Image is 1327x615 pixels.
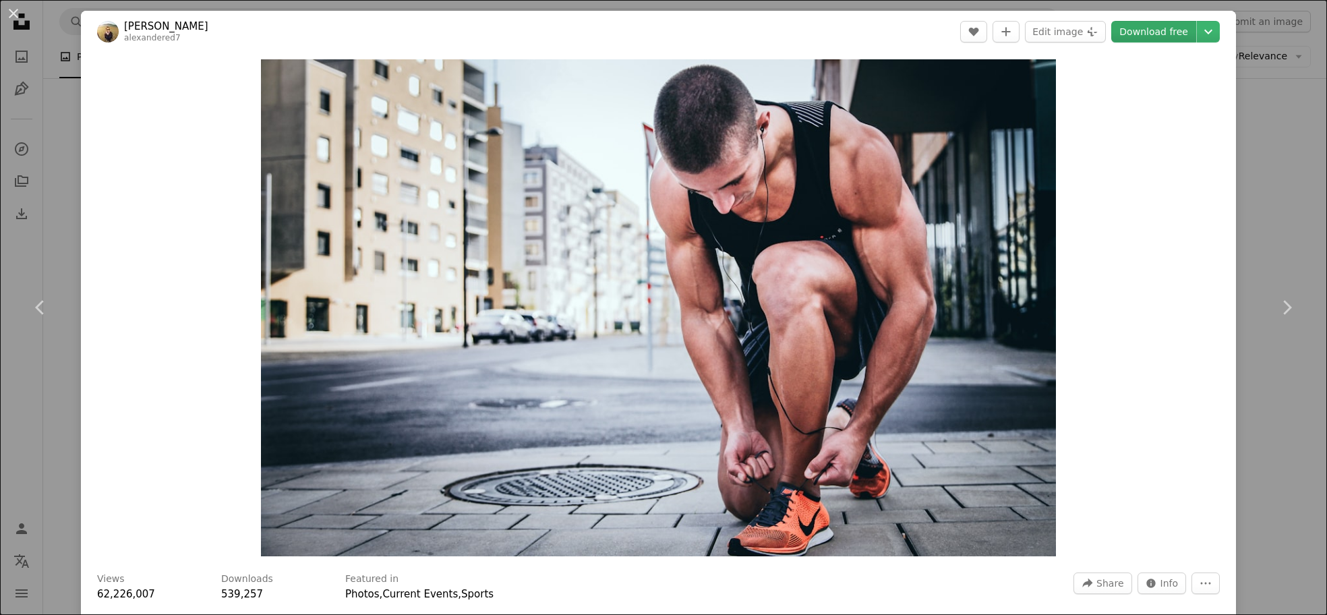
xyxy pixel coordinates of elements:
h3: Views [97,573,125,586]
button: Choose download size [1197,21,1220,42]
span: 62,226,007 [97,588,155,600]
a: Current Events [382,588,458,600]
a: Next [1246,243,1327,372]
h3: Downloads [221,573,273,586]
a: Download free [1111,21,1196,42]
a: Sports [461,588,494,600]
span: Share [1096,573,1123,593]
button: Stats about this image [1138,573,1187,594]
a: alexandered7 [124,33,181,42]
button: Zoom in on this image [261,59,1056,556]
button: More Actions [1191,573,1220,594]
img: man tying his shoes [261,59,1056,556]
button: Like [960,21,987,42]
img: Go to Alexander Red's profile [97,21,119,42]
h3: Featured in [345,573,399,586]
button: Add to Collection [993,21,1020,42]
button: Edit image [1025,21,1106,42]
a: [PERSON_NAME] [124,20,208,33]
span: Info [1160,573,1179,593]
span: , [380,588,383,600]
button: Share this image [1073,573,1131,594]
span: 539,257 [221,588,263,600]
a: Photos [345,588,380,600]
span: , [458,588,461,600]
